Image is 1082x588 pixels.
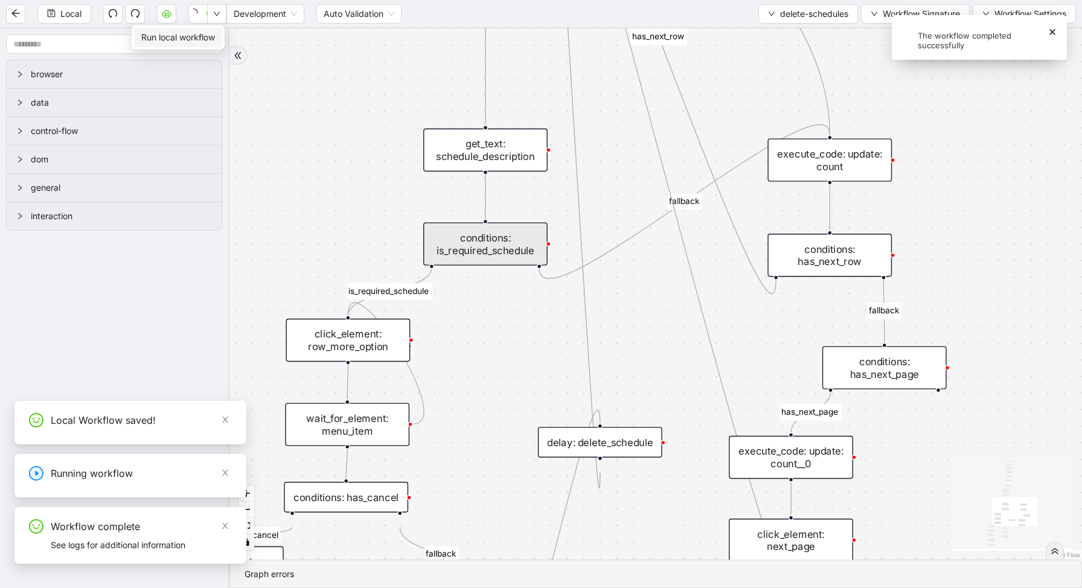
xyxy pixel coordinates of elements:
[284,482,408,513] div: conditions: has_cancel
[423,222,548,265] div: conditions: is_required_schedule
[51,538,232,552] div: See logs for additional information
[221,468,229,477] span: close
[6,4,25,24] button: arrow-left
[286,319,411,362] div: click_element: row_more_option
[918,31,1041,50] div: The workflow completed successfully
[37,4,91,24] button: saveLocal
[234,51,242,60] span: double-right
[31,68,212,81] span: browser
[162,8,171,18] span: cloud-server
[31,209,212,223] span: interaction
[188,8,198,18] span: loading
[11,8,21,18] span: arrow-left
[767,234,892,276] div: conditions: has_next_row
[103,4,123,24] button: undo
[729,519,853,561] div: click_element: next_page
[7,89,222,117] div: data
[7,174,222,202] div: general
[206,8,216,18] span: play-circle
[51,466,232,481] div: Running workflow
[7,145,222,173] div: dom
[767,138,892,181] div: execute_code: update: count
[285,403,409,446] div: wait_for_element: menu_item
[1051,547,1059,555] span: double-right
[16,213,24,220] span: right
[126,4,145,24] button: redo
[238,502,254,518] button: zoom out
[423,129,548,171] div: get_text: schedule_description
[539,125,830,279] g: Edge from conditions: is_required_schedule to execute_code: update: count
[213,10,220,18] span: down
[822,346,947,389] div: conditions: has_next_pageplus-circle
[7,117,222,145] div: control-flow
[822,346,947,389] div: conditions: has_next_page
[538,427,662,458] div: delay: delete_schedule
[16,127,24,135] span: right
[47,9,56,18] span: save
[400,528,482,581] g: Edge from conditions: has_cancel to click_element: delete
[29,413,43,427] span: smile
[51,413,232,427] div: Local Workflow saved!
[51,519,232,534] div: Workflow complete
[867,280,901,343] g: Edge from conditions: has_next_row to conditions: has_next_page
[108,8,118,18] span: undo
[324,5,394,23] span: Auto Validation
[238,518,254,534] button: fit view
[222,527,292,543] g: Edge from conditions: has_cancel to click_element: cancel_retries
[347,364,348,400] g: Edge from click_element: row_more_option to wait_for_element: menu_item
[729,436,853,479] div: execute_code: update: count__0
[207,4,226,24] button: down
[861,4,970,24] button: downWorkflow Signature
[779,392,842,432] g: Edge from conditions: has_next_page to execute_code: update: count__0
[16,99,24,106] span: right
[1049,551,1080,558] a: React Flow attribution
[928,401,949,422] span: plus-circle
[234,5,297,23] span: Development
[238,485,254,502] button: zoom in
[16,156,24,163] span: right
[346,449,347,479] g: Edge from wait_for_element: menu_item to conditions: has_cancel
[245,567,1067,581] div: Graph errors
[29,519,43,534] span: smile
[31,124,212,138] span: control-flow
[31,153,212,166] span: dom
[238,534,254,551] button: toggle interactivity
[347,268,432,315] g: Edge from conditions: is_required_schedule to click_element: row_more_option
[7,202,222,230] div: interaction
[31,96,212,109] span: data
[130,8,140,18] span: redo
[16,71,24,78] span: right
[29,466,43,481] span: play-circle
[758,4,858,24] button: downdelete-schedules
[221,415,229,424] span: close
[768,10,775,18] span: down
[221,522,229,530] span: close
[7,60,222,88] div: browser
[780,7,848,21] span: delete-schedules
[60,7,82,21] span: Local
[157,4,176,24] button: cloud-server
[16,184,24,191] span: right
[188,4,208,24] button: play-circle
[871,10,878,18] span: down
[348,302,424,424] g: Edge from wait_for_element: menu_item to click_element: row_more_option
[31,181,212,194] span: general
